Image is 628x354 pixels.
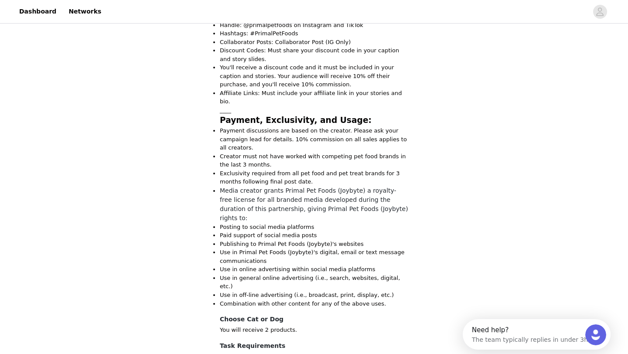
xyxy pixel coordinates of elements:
li: Creator must not have worked with competing pet food brands in the last 3 months. [220,152,408,169]
p: You will receive 2 products. [220,326,408,334]
li: Posting to social media platforms [220,223,408,231]
div: The team typically replies in under 3h [9,14,125,24]
li: Combination with other content for any of the above uses. [220,300,408,308]
p: ____ [220,106,408,115]
div: Need help? [9,7,125,14]
li: Publishing to Primal Pet Foods (Joybyte)'s websites [220,240,408,248]
li: Exclusivity required from all pet food and pet treat brands for 3 months following final post date. [220,169,408,186]
p: Hashtags: #PrimalPetFoods [220,29,408,38]
h4: Choose Cat or Dog [220,315,408,324]
li: You'll receive a discount code and it must be included in your caption and stories. Your audience... [220,63,408,89]
p: Handle: @primalpetfoods on Instagram and TikTok [220,21,408,30]
li: Use in off-line advertising (i.e., broadcast, print, display, etc.) [220,291,408,300]
div: Open Intercom Messenger [3,3,151,27]
a: Dashboard [14,2,61,21]
li: Affiliate Links: Must include your affiliate link in your stories and bio. [220,89,408,106]
li: Use in online advertising within social media platforms [220,265,408,274]
iframe: Intercom live chat discovery launcher [463,319,611,350]
span: Media creator grants Primal Pet Foods (Joybyte) a royalty-free license for all branded media deve... [220,187,408,221]
iframe: Intercom live chat [585,324,606,345]
a: Networks [63,2,106,21]
li: Payment discussions are based on the creator. Please ask your campaign lead for details. 10% comm... [220,126,408,152]
li: Use in general online advertising (i.e., search, websites, digital, etc.) [220,274,408,291]
li: Paid support of social media posts [220,231,408,240]
div: avatar [596,5,604,19]
strong: Payment, Exclusivity, and Usage: [220,116,372,125]
li: Use in Primal Pet Foods (Joybyte)'s digital, email or text message communications [220,248,408,265]
h4: Task Requirements [220,341,408,351]
p: Discount Codes: Must share your discount code in your caption and story slides. [220,46,408,63]
p: Collaborator Posts: Collaborator Post (IG Only) [220,38,408,47]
